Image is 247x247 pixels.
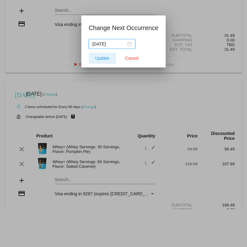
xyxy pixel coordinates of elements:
[125,56,139,61] span: Cancel
[95,56,109,61] span: Update
[89,23,159,33] h1: Change Next Occurrence
[118,53,146,64] button: Close dialog
[89,53,116,64] button: Update
[92,41,126,47] input: Select date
